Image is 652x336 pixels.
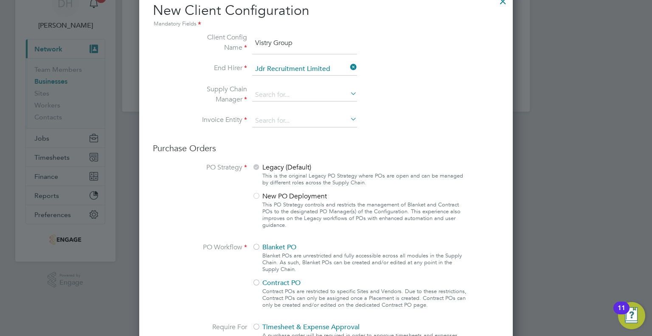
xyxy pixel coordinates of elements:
span: New PO Deployment [252,192,327,200]
h2: New Client Configuration [153,2,499,29]
div: Mandatory Fields [153,20,499,29]
label: Supply Chain Manager [183,84,247,104]
span: Timesheet & Expense Approval [252,323,360,331]
span: Blanket PO [252,243,296,251]
label: PO Strategy [183,162,247,232]
label: End Hirer [183,63,247,74]
label: Client Config Name [183,32,247,53]
span: Legacy (Default) [252,163,311,172]
span: Contract PO [252,279,301,287]
div: This PO Strategy controls and restricts the management of Blanket and Contract POs to the designa... [262,201,469,229]
div: This is the original Legacy PO Strategy where POs are open and can be managed by different roles ... [262,172,469,186]
div: 11 [618,308,625,319]
label: Invoice Entity [183,115,247,126]
h3: Purchase Orders [153,143,499,154]
label: PO Workflow [183,242,247,312]
button: Open Resource Center, 11 new notifications [618,302,645,329]
div: Blanket POs are unrestricted and fully accessible across all modules in the Supply Chain. As such... [262,252,469,273]
input: Search for... [252,63,357,76]
div: Contract POs are restricted to specific Sites and Vendors. Due to these restrictions, Contract PO... [262,288,469,308]
input: Search for... [252,89,357,102]
input: Search for... [252,115,357,127]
